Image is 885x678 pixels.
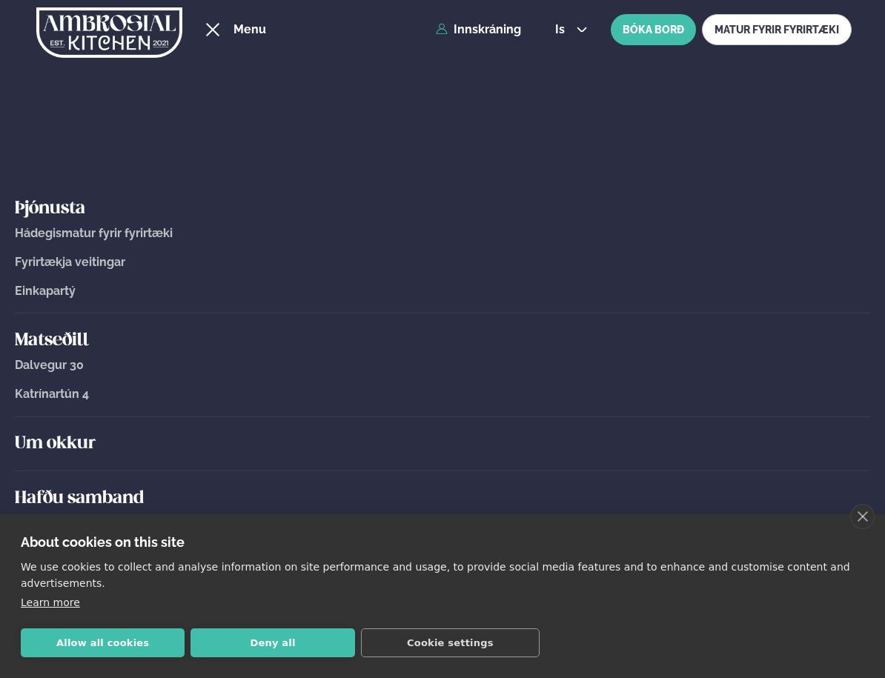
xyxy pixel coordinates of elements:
[21,559,864,591] p: We use cookies to collect and analyse information on site performance and usage, to provide socia...
[702,14,852,45] a: MATUR FYRIR FYRIRTÆKI
[15,256,870,269] a: Fyrirtækja veitingar
[15,487,870,511] a: Hafðu samband
[361,628,540,657] button: Cookie settings
[15,227,870,240] a: Hádegismatur fyrir fyrirtæki
[436,23,521,36] a: Innskráning
[15,387,89,401] span: Katrínartún 4
[555,24,569,36] span: is
[543,24,599,36] button: is
[15,255,125,269] span: Fyrirtækja veitingar
[15,359,870,372] a: Dalvegur 30
[15,197,870,221] a: Þjónusta
[15,226,173,240] span: Hádegismatur fyrir fyrirtæki
[850,504,875,529] a: close
[15,388,870,401] a: Katrínartún 4
[15,432,870,456] a: Um okkur
[15,329,870,353] a: Matseðill
[21,628,185,657] button: Allow all cookies
[15,285,870,298] a: Einkapartý
[204,21,222,39] button: hamburger
[21,596,80,608] a: Learn more
[36,2,182,63] img: logo
[15,284,76,298] span: Einkapartý
[190,628,354,657] button: Deny all
[611,14,696,45] button: BÓKA BORÐ
[21,534,185,550] strong: About cookies on this site
[15,358,84,372] span: Dalvegur 30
